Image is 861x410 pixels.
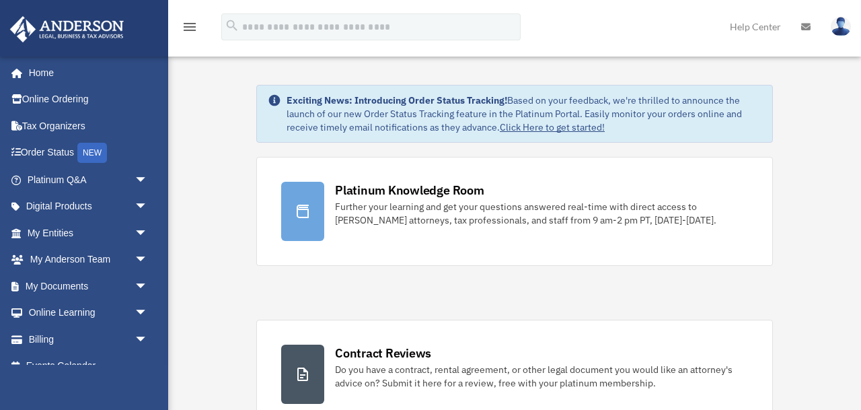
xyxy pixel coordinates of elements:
[831,17,851,36] img: User Pic
[9,326,168,353] a: Billingarrow_drop_down
[9,219,168,246] a: My Entitiesarrow_drop_down
[135,273,161,300] span: arrow_drop_down
[287,94,761,134] div: Based on your feedback, we're thrilled to announce the launch of our new Order Status Tracking fe...
[9,246,168,273] a: My Anderson Teamarrow_drop_down
[77,143,107,163] div: NEW
[256,157,773,266] a: Platinum Knowledge Room Further your learning and get your questions answered real-time with dire...
[135,246,161,274] span: arrow_drop_down
[9,112,168,139] a: Tax Organizers
[9,166,168,193] a: Platinum Q&Aarrow_drop_down
[9,273,168,300] a: My Documentsarrow_drop_down
[500,121,605,133] a: Click Here to get started!
[335,182,484,199] div: Platinum Knowledge Room
[135,193,161,221] span: arrow_drop_down
[9,193,168,220] a: Digital Productsarrow_drop_down
[6,16,128,42] img: Anderson Advisors Platinum Portal
[9,353,168,380] a: Events Calendar
[225,18,239,33] i: search
[182,24,198,35] a: menu
[135,166,161,194] span: arrow_drop_down
[9,139,168,167] a: Order StatusNEW
[135,326,161,353] span: arrow_drop_down
[335,345,431,362] div: Contract Reviews
[135,219,161,247] span: arrow_drop_down
[9,300,168,327] a: Online Learningarrow_drop_down
[182,19,198,35] i: menu
[9,59,161,86] a: Home
[335,200,748,227] div: Further your learning and get your questions answered real-time with direct access to [PERSON_NAM...
[335,363,748,390] div: Do you have a contract, rental agreement, or other legal document you would like an attorney's ad...
[287,94,507,106] strong: Exciting News: Introducing Order Status Tracking!
[9,86,168,113] a: Online Ordering
[135,300,161,327] span: arrow_drop_down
